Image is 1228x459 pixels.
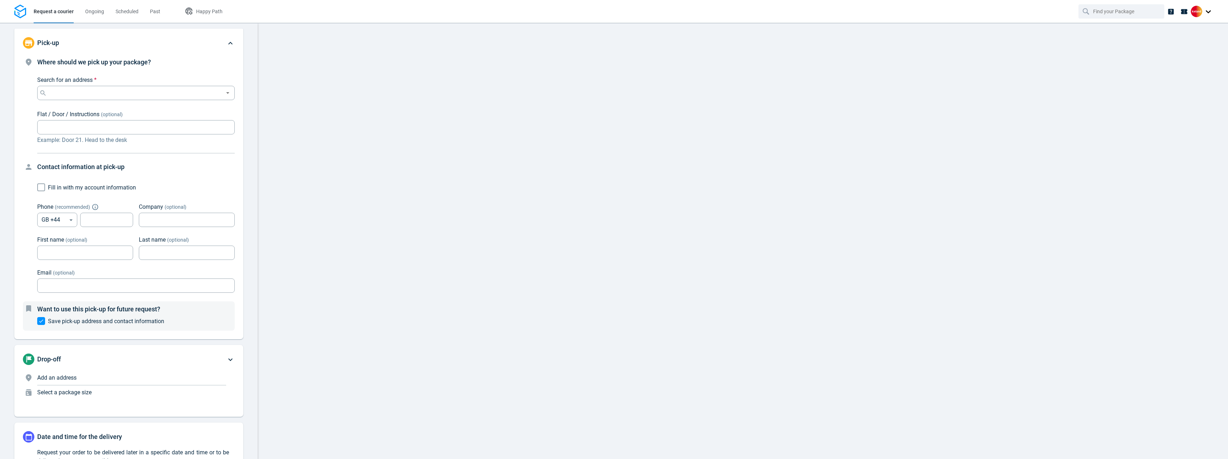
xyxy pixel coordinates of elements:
[165,204,186,210] span: (optional)
[37,213,77,227] div: GB +44
[37,111,99,118] span: Flat / Door / Instructions
[37,305,160,313] span: Want to use this pick-up for future request?
[150,9,160,14] span: Past
[48,318,164,325] span: Save pick-up address and contact information
[93,205,97,209] button: Explain "Recommended"
[37,433,122,440] span: Date and time for the delivery
[1191,6,1202,17] img: Client
[1093,5,1151,18] input: Find your Package
[116,9,138,14] span: Scheduled
[37,162,235,172] h4: Contact information at pick-up
[37,236,64,243] span: First name
[53,270,75,276] span: (optional)
[37,58,151,66] span: Where should we pick up your package?
[65,237,87,243] span: (optional)
[139,203,163,210] span: Company
[167,237,189,243] span: (optional)
[14,5,26,19] img: Logo
[85,9,104,14] span: Ongoing
[37,136,235,144] p: Example: Door 21. Head to the desk
[14,57,243,339] div: Pick-up
[37,374,77,381] span: Add an address
[101,112,123,117] span: (optional)
[37,203,53,210] span: Phone
[196,9,223,14] span: Happy Path
[37,355,61,363] span: Drop-off
[37,39,59,46] span: Pick-up
[14,29,243,57] div: Pick-up
[48,184,136,191] span: Fill in with my account information
[139,236,166,243] span: Last name
[14,345,243,417] div: Drop-offAdd an addressSelect a package size
[55,204,90,210] span: ( recommended )
[37,269,52,276] span: Email
[37,389,92,396] span: Select a package size
[34,9,74,14] span: Request a courier
[223,89,232,98] button: Open
[37,76,93,83] span: Search for an address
